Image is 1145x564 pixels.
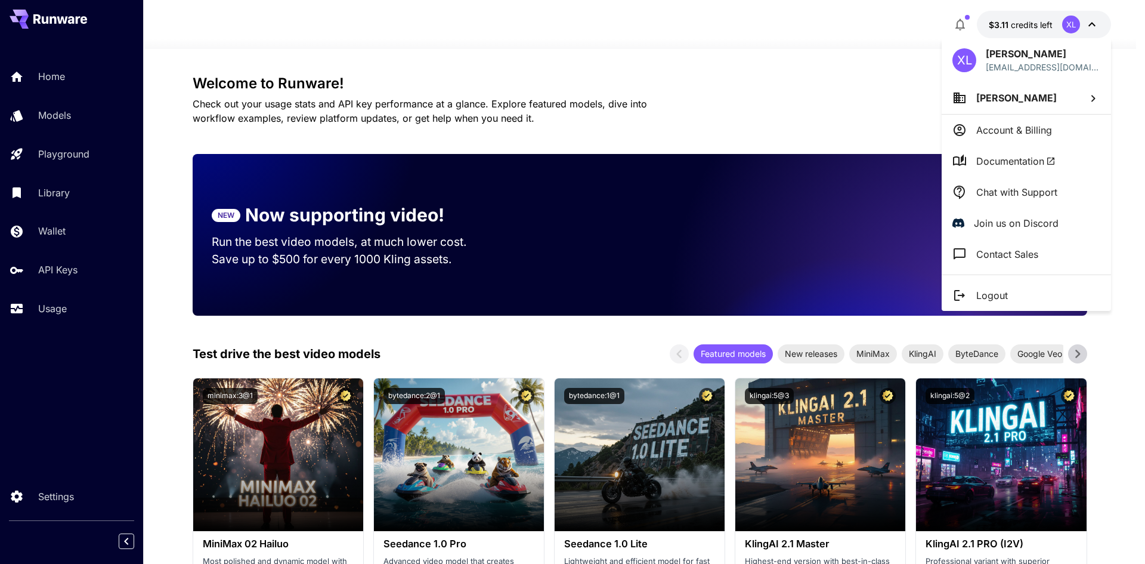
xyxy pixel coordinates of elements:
p: Contact Sales [976,247,1038,261]
p: [EMAIL_ADDRESS][DOMAIN_NAME] [986,61,1100,73]
div: xathanhluan4@gmail.com [986,61,1100,73]
p: [PERSON_NAME] [986,47,1100,61]
p: Join us on Discord [974,216,1059,230]
button: [PERSON_NAME] [942,82,1111,114]
span: [PERSON_NAME] [976,92,1057,104]
p: Account & Billing [976,123,1052,137]
div: XL [952,48,976,72]
span: Documentation [976,154,1056,168]
p: Chat with Support [976,185,1057,199]
p: Logout [976,288,1008,303]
